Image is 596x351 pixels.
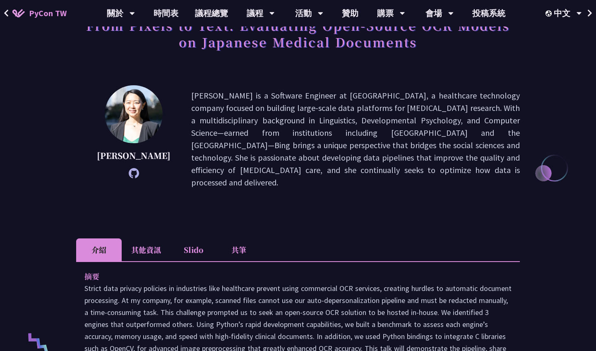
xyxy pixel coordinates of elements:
[105,85,163,143] img: Bing Wang
[29,7,67,19] span: PyCon TW
[216,238,262,261] li: 共筆
[4,3,75,24] a: PyCon TW
[97,149,171,162] p: [PERSON_NAME]
[171,238,216,261] li: Slido
[76,238,122,261] li: 介紹
[191,89,520,189] p: [PERSON_NAME] is a Software Engineer at [GEOGRAPHIC_DATA], a healthcare technology company focuse...
[122,238,171,261] li: 其他資訊
[84,270,495,282] p: 摘要
[76,13,520,54] h1: From Pixels to Text: Evaluating Open-Source OCR Models on Japanese Medical Documents
[12,9,25,17] img: Home icon of PyCon TW 2025
[546,10,554,17] img: Locale Icon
